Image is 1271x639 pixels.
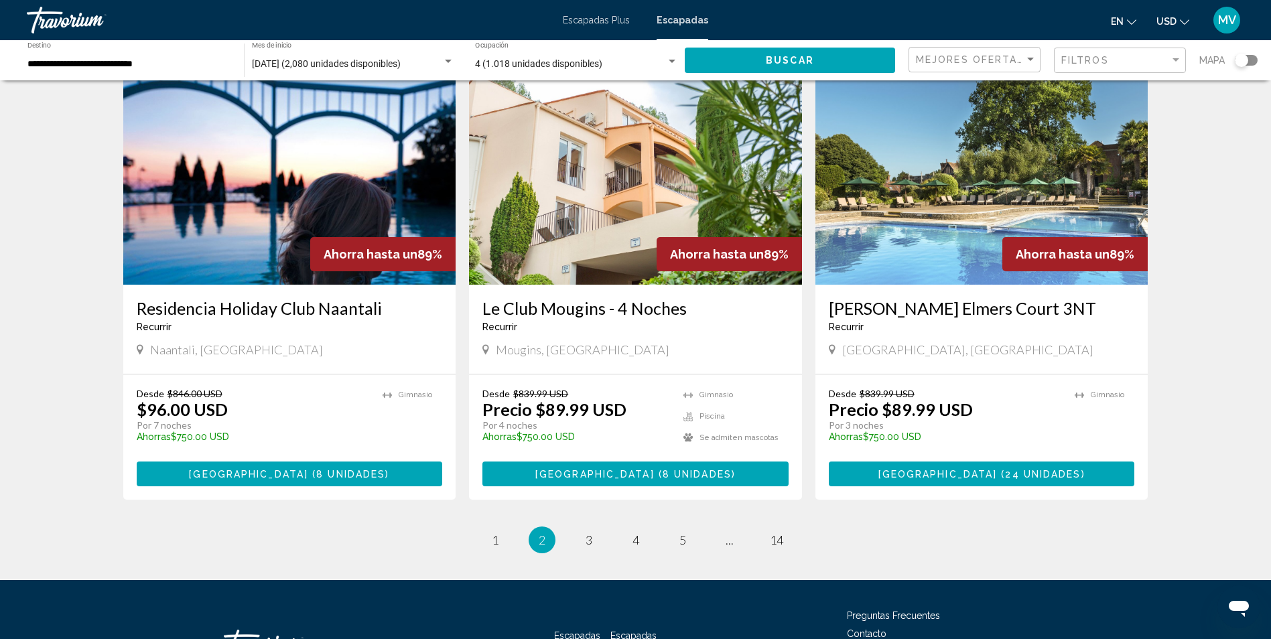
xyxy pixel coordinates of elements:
font: Precio $89.99 USD [829,399,973,419]
span: [GEOGRAPHIC_DATA] [189,469,308,480]
a: Travorium [27,7,549,33]
span: 4 [632,532,639,547]
p: $750.00 USD [137,431,370,442]
span: Ahorra hasta un [670,247,764,261]
img: 0644O01X.jpg [815,70,1148,285]
span: ... [726,532,734,547]
img: 7432E01X.jpg [469,70,802,285]
span: en [1111,16,1124,27]
span: 4 (1.018 unidades disponibles) [475,58,602,69]
p: Por 7 noches [137,419,370,431]
span: 1 [492,532,498,547]
span: ( ) [655,469,736,480]
span: Gimnasio [699,390,733,399]
span: Naantali, [GEOGRAPHIC_DATA] [150,342,323,357]
span: Desde [137,388,164,399]
p: Por 4 noches [482,419,670,431]
a: Residencia Holiday Club Naantali [137,298,443,318]
a: Le Club Mougins - 4 Noches [482,298,789,318]
div: 89% [310,237,456,271]
span: Ahorras [137,431,171,442]
span: 5 [679,532,686,547]
span: Filtros [1061,55,1109,66]
span: Ahorra hasta un [1016,247,1110,261]
span: Recurrir [482,322,517,332]
font: $96.00 USD [137,399,228,419]
span: Ahorras [829,431,863,442]
span: 14 [770,532,783,547]
span: [DATE] (2,080 unidades disponibles) [252,58,401,69]
button: Menú de usuario [1209,6,1244,34]
span: Desde [829,388,856,399]
span: Mapa [1199,51,1225,70]
span: [GEOGRAPHIC_DATA] [878,469,998,480]
button: [GEOGRAPHIC_DATA](8 unidades) [482,461,789,486]
span: Recurrir [137,322,172,332]
button: Filtro [1054,47,1186,74]
p: Por 3 noches [829,419,1062,431]
p: $750.00 USD [482,431,670,442]
span: $839.99 USD [860,388,915,399]
span: Mougins, [GEOGRAPHIC_DATA] [496,342,669,357]
span: Ahorras [482,431,517,442]
span: Se admiten mascotas [699,433,779,442]
div: 89% [657,237,802,271]
span: Buscar [766,56,814,66]
button: Buscar [685,48,895,72]
ul: Paginación [123,526,1148,553]
span: MV [1218,13,1236,27]
span: [GEOGRAPHIC_DATA], [GEOGRAPHIC_DATA] [842,342,1093,357]
button: [GEOGRAPHIC_DATA](24 unidades) [829,461,1135,486]
span: ( ) [997,469,1085,480]
span: Mejores ofertas [916,54,1025,65]
span: $839.99 USD [513,388,568,399]
button: [GEOGRAPHIC_DATA](8 unidades) [137,461,443,486]
a: Escapadas Plus [563,15,630,25]
img: C104O01X.jpg [123,70,456,285]
span: Gimnasio [399,390,432,399]
span: ( ) [308,469,389,480]
span: [GEOGRAPHIC_DATA] [535,469,655,480]
span: 8 unidades [663,469,732,480]
button: Cambiar moneda [1156,11,1189,31]
a: Preguntas Frecuentes [847,610,940,621]
span: 24 unidades [1005,469,1081,480]
iframe: Botón para iniciar la ventana de mensajería [1217,585,1260,628]
a: Contacto [847,628,886,639]
a: [PERSON_NAME] Elmers Court 3NT [829,298,1135,318]
span: 8 unidades [316,469,385,480]
span: 3 [586,532,592,547]
span: Desde [482,388,510,399]
p: $750.00 USD [829,431,1062,442]
span: Gimnasio [1091,390,1124,399]
div: 89% [1002,237,1148,271]
span: USD [1156,16,1177,27]
span: Ahorra hasta un [324,247,417,261]
mat-select: Ordenar por [916,54,1036,66]
button: Cambiar idioma [1111,11,1136,31]
span: $846.00 USD [168,388,222,399]
a: Escapadas [657,15,708,25]
span: Piscina [699,412,725,421]
span: Recurrir [829,322,864,332]
font: Precio $89.99 USD [482,399,626,419]
span: 2 [539,532,545,547]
